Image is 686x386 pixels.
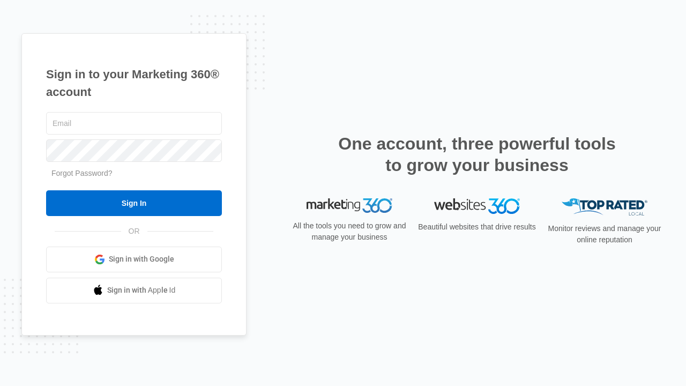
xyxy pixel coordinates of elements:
[46,65,222,101] h1: Sign in to your Marketing 360® account
[417,221,537,233] p: Beautiful websites that drive results
[46,112,222,135] input: Email
[46,247,222,272] a: Sign in with Google
[562,198,647,216] img: Top Rated Local
[46,278,222,303] a: Sign in with Apple Id
[121,226,147,237] span: OR
[434,198,520,214] img: Websites 360
[545,223,665,246] p: Monitor reviews and manage your online reputation
[109,254,174,265] span: Sign in with Google
[51,169,113,177] a: Forgot Password?
[335,133,619,176] h2: One account, three powerful tools to grow your business
[107,285,176,296] span: Sign in with Apple Id
[289,220,409,243] p: All the tools you need to grow and manage your business
[46,190,222,216] input: Sign In
[307,198,392,213] img: Marketing 360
